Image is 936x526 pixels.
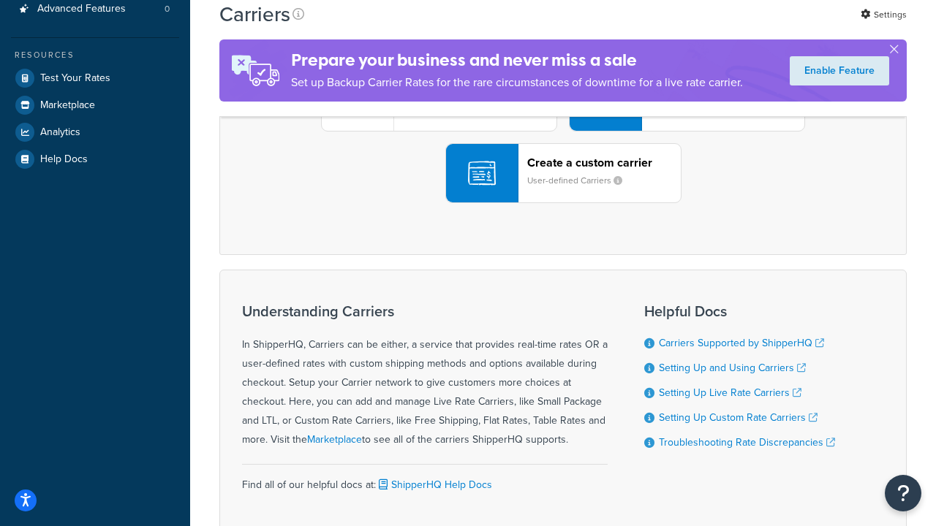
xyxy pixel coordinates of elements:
button: Open Resource Center [885,475,921,511]
a: Troubleshooting Rate Discrepancies [659,435,835,450]
a: Carriers Supported by ShipperHQ [659,335,824,351]
a: Analytics [11,119,179,145]
span: Advanced Features [37,3,126,15]
a: Enable Feature [790,56,889,85]
span: 0 [165,3,170,15]
a: Help Docs [11,146,179,172]
div: In ShipperHQ, Carriers can be either, a service that provides real-time rates OR a user-defined r... [242,303,608,449]
a: Setting Up and Using Carriers [659,360,806,376]
span: Help Docs [40,153,88,166]
span: Analytics [40,126,80,139]
h3: Understanding Carriers [242,303,608,319]
button: Create a custom carrierUser-defined Carriers [445,143,682,203]
a: ShipperHQ Help Docs [376,477,492,492]
p: Set up Backup Carrier Rates for the rare circumstances of downtime for a live rate carrier. [291,72,743,93]
span: Test Your Rates [40,72,110,85]
h4: Prepare your business and never miss a sale [291,48,743,72]
a: Setting Up Live Rate Carriers [659,385,801,400]
img: ad-rules-rateshop-fe6ec290ccb7230408bd80ed9643f0289d75e0ffd9eb532fc0e269fcd187b520.png [219,39,291,102]
div: Find all of our helpful docs at: [242,464,608,495]
a: Settings [861,4,907,25]
a: Setting Up Custom Rate Carriers [659,410,818,425]
span: Marketplace [40,99,95,112]
small: User-defined Carriers [527,174,634,187]
img: icon-carrier-custom-c93b8a24.svg [468,159,496,187]
a: Test Your Rates [11,65,179,91]
h3: Helpful Docs [644,303,835,319]
a: Marketplace [307,432,362,447]
header: Create a custom carrier [527,156,681,169]
div: Resources [11,49,179,61]
a: Marketplace [11,92,179,118]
